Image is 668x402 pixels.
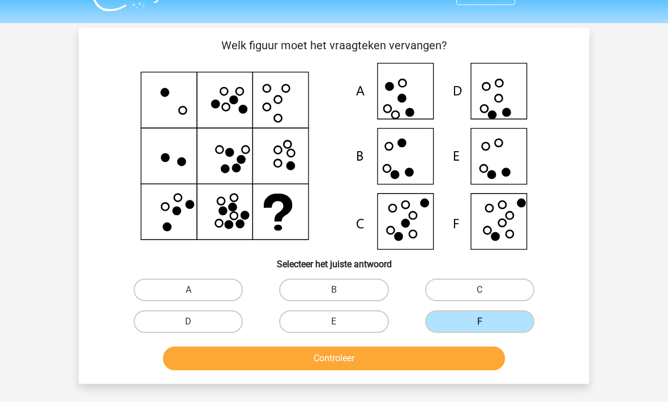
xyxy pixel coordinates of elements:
p: Welk figuur moet het vraagteken vervangen? [97,37,571,54]
button: Controleer [163,347,506,370]
label: C [425,279,534,301]
label: A [134,279,243,301]
label: D [134,310,243,333]
label: F [425,310,534,333]
h6: Selecteer het juiste antwoord [97,250,571,270]
label: B [279,279,388,301]
label: E [279,310,388,333]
